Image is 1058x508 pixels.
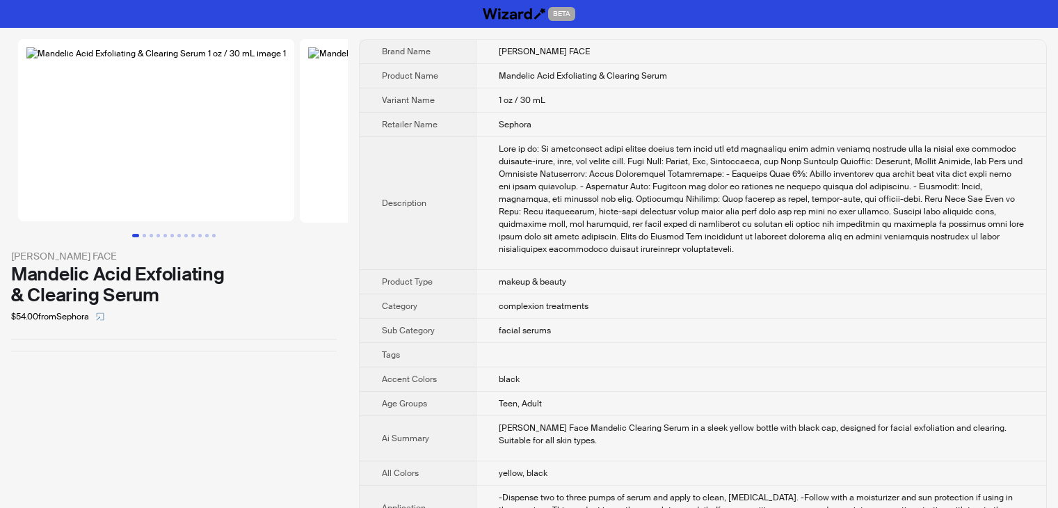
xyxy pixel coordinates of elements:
[499,398,542,409] span: Teen, Adult
[499,374,520,385] span: black
[382,119,438,130] span: Retailer Name
[499,143,1024,255] div: What it is: An exfoliating serum gentle enough for daily use and formulated with eight percent ma...
[96,312,104,321] span: select
[132,234,139,237] button: Go to slide 1
[382,398,427,409] span: Age Groups
[499,70,667,81] span: Mandelic Acid Exfoliating & Clearing Serum
[300,39,578,223] img: Mandelic Acid Exfoliating & Clearing Serum 1 oz / 30 mL image 2
[157,234,160,237] button: Go to slide 4
[499,325,551,336] span: facial serums
[499,95,545,106] span: 1 oz / 30 mL
[11,305,337,328] div: $54.00 from Sephora
[18,39,294,221] img: Mandelic Acid Exfoliating & Clearing Serum 1 oz / 30 mL image 1
[163,234,167,237] button: Go to slide 5
[382,70,438,81] span: Product Name
[184,234,188,237] button: Go to slide 8
[382,46,431,57] span: Brand Name
[11,248,337,264] div: [PERSON_NAME] FACE
[198,234,202,237] button: Go to slide 10
[382,325,435,336] span: Sub Category
[382,349,400,360] span: Tags
[382,374,437,385] span: Accent Colors
[548,7,575,21] span: BETA
[382,276,433,287] span: Product Type
[382,301,417,312] span: Category
[170,234,174,237] button: Go to slide 6
[499,301,588,312] span: complexion treatments
[382,433,429,444] span: Ai Summary
[212,234,216,237] button: Go to slide 12
[191,234,195,237] button: Go to slide 9
[143,234,146,237] button: Go to slide 2
[11,264,337,305] div: Mandelic Acid Exfoliating & Clearing Serum
[382,468,419,479] span: All Colors
[382,95,435,106] span: Variant Name
[499,468,547,479] span: yellow, black
[382,198,426,209] span: Description
[499,119,531,130] span: Sephora
[499,46,590,57] span: [PERSON_NAME] FACE
[499,276,566,287] span: makeup & beauty
[205,234,209,237] button: Go to slide 11
[150,234,153,237] button: Go to slide 3
[499,422,1024,447] div: Sofie Pavitt Face Mandelic Clearing Serum in a sleek yellow bottle with black cap, designed for f...
[177,234,181,237] button: Go to slide 7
